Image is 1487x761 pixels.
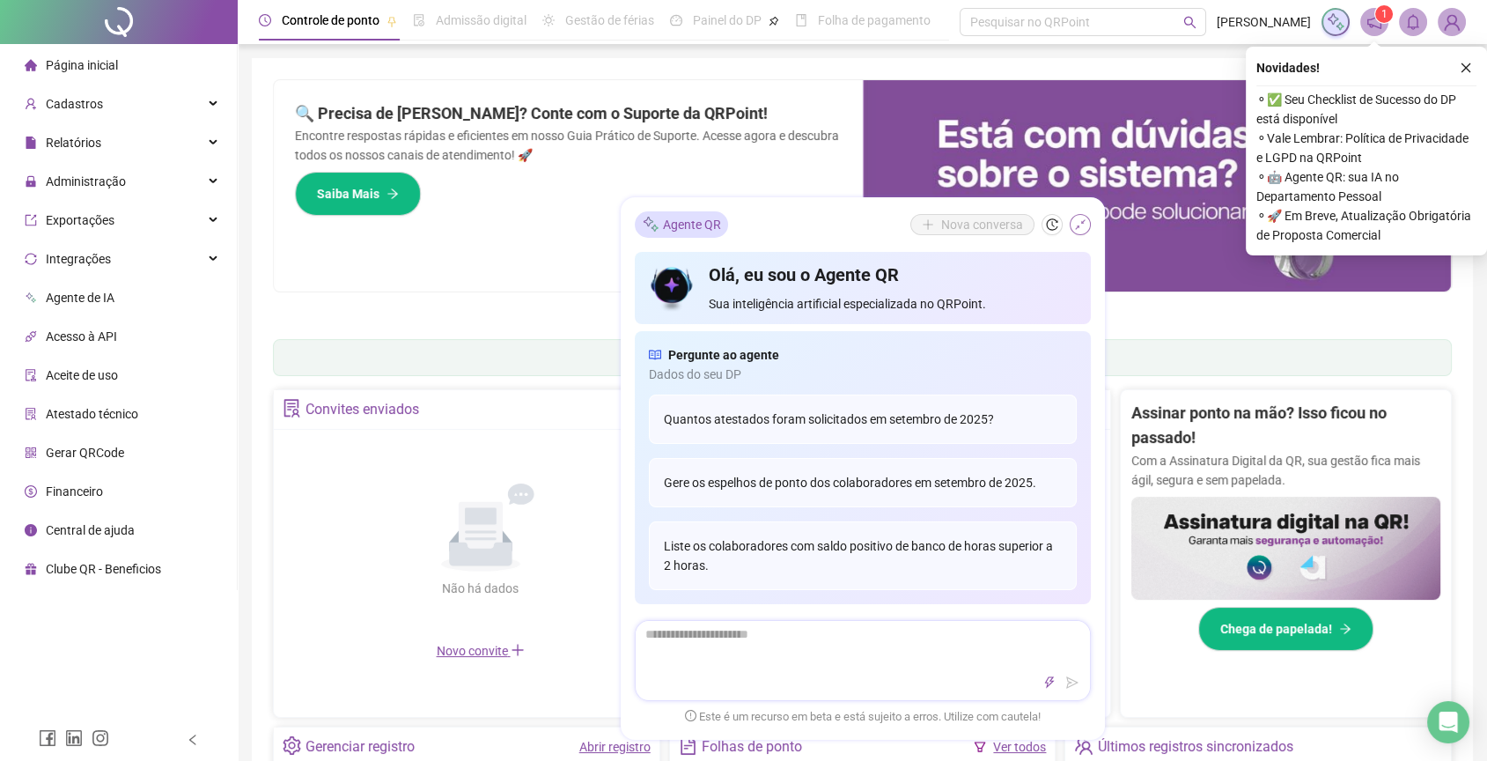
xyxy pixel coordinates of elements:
span: Relatórios [46,136,101,150]
span: Financeiro [46,484,103,499]
a: Ver todos [993,740,1046,754]
img: banner%2F0cf4e1f0-cb71-40ef-aa93-44bd3d4ee559.png [863,80,1452,292]
button: Nova conversa [910,214,1034,235]
span: ⚬ ✅ Seu Checklist de Sucesso do DP está disponível [1256,90,1476,129]
span: qrcode [25,447,37,459]
span: plus [511,643,525,657]
span: thunderbolt [1043,676,1056,689]
p: Encontre respostas rápidas e eficientes em nosso Guia Prático de Suporte. Acesse agora e descubra... [295,126,842,165]
span: Clube QR - Beneficios [46,562,161,576]
span: ⚬ 🚀 Em Breve, Atualização Obrigatória de Proposta Comercial [1256,206,1476,245]
h4: Olá, eu sou o Agente QR [709,262,1076,287]
span: file-done [413,14,425,26]
span: team [1074,736,1093,755]
span: api [25,330,37,343]
span: search [1183,16,1196,29]
span: ⚬ 🤖 Agente QR: sua IA no Departamento Pessoal [1256,167,1476,206]
sup: 1 [1375,5,1393,23]
span: export [25,214,37,226]
span: book [795,14,807,26]
span: close [1460,62,1472,74]
span: dashboard [670,14,682,26]
span: Sua inteligência artificial especializada no QRPoint. [709,294,1076,314]
div: Liste os colaboradores com saldo positivo de banco de horas superior a 2 horas. [649,521,1077,590]
span: read [649,345,661,365]
span: Central de ajuda [46,523,135,537]
span: bell [1405,14,1421,30]
img: 76853 [1439,9,1465,35]
span: Controle de ponto [282,13,379,27]
span: arrow-right [1339,623,1351,635]
span: clock-circle [259,14,271,26]
span: Atestado técnico [46,407,138,421]
span: dollar [25,485,37,498]
span: sun [542,14,555,26]
p: Com a Assinatura Digital da QR, sua gestão fica mais ágil, segura e sem papelada. [1131,451,1440,490]
span: solution [283,399,301,417]
img: banner%2F02c71560-61a6-44d4-94b9-c8ab97240462.png [1131,497,1440,600]
img: icon [649,262,696,314]
div: Agente QR [635,211,728,238]
span: Folha de pagamento [818,13,931,27]
span: [PERSON_NAME] [1217,12,1311,32]
span: Novidades ! [1256,58,1320,78]
span: 1 [1381,8,1388,20]
button: thunderbolt [1039,672,1060,693]
span: shrink [1074,218,1086,231]
span: Gerar QRCode [46,446,124,460]
div: Gere os espelhos de ponto dos colaboradores em setembro de 2025. [649,458,1077,507]
h2: 🔍 Precisa de [PERSON_NAME]? Conte com o Suporte da QRPoint! [295,101,842,126]
span: Este é um recurso em beta e está sujeito a erros. Utilize com cautela! [685,708,1041,726]
button: Saiba Mais [295,172,421,216]
a: Abrir registro [579,740,651,754]
span: Aceite de uso [46,368,118,382]
span: left [187,734,199,746]
span: Pergunte ao agente [668,345,779,365]
span: Painel do DP [693,13,762,27]
span: Admissão digital [436,13,526,27]
div: Não há dados [400,579,562,598]
div: Open Intercom Messenger [1427,701,1469,743]
span: filter [974,741,986,753]
span: solution [25,408,37,420]
img: sparkle-icon.fc2bf0ac1784a2077858766a79e2daf3.svg [642,215,659,233]
span: gift [25,563,37,575]
span: Integrações [46,252,111,266]
span: home [25,59,37,71]
span: pushpin [386,16,397,26]
span: info-circle [25,524,37,536]
span: Saiba Mais [317,184,379,203]
span: Novo convite [437,644,525,658]
span: setting [283,736,301,755]
span: Página inicial [46,58,118,72]
span: ⚬ Vale Lembrar: Política de Privacidade e LGPD na QRPoint [1256,129,1476,167]
span: facebook [39,729,56,747]
button: Chega de papelada! [1198,607,1373,651]
span: linkedin [65,729,83,747]
span: Administração [46,174,126,188]
span: Cadastros [46,97,103,111]
span: lock [25,175,37,188]
span: Gestão de férias [565,13,654,27]
h2: Assinar ponto na mão? Isso ficou no passado! [1131,401,1440,451]
span: audit [25,369,37,381]
button: send [1062,672,1083,693]
span: pushpin [769,16,779,26]
span: history [1046,218,1058,231]
span: Dados do seu DP [649,365,1077,384]
div: Quantos atestados foram solicitados em setembro de 2025? [649,395,1077,444]
span: notification [1366,14,1382,30]
span: exclamation-circle [685,710,696,721]
span: file-text [679,736,697,755]
span: instagram [92,729,109,747]
span: sync [25,253,37,265]
span: Agente de IA [46,291,114,305]
img: sparkle-icon.fc2bf0ac1784a2077858766a79e2daf3.svg [1326,12,1345,32]
span: Chega de papelada! [1220,619,1332,639]
span: file [25,137,37,149]
span: arrow-right [386,188,399,200]
span: Acesso à API [46,329,117,344]
span: Exportações [46,213,114,227]
div: Convites enviados [305,395,419,425]
span: user-add [25,98,37,110]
